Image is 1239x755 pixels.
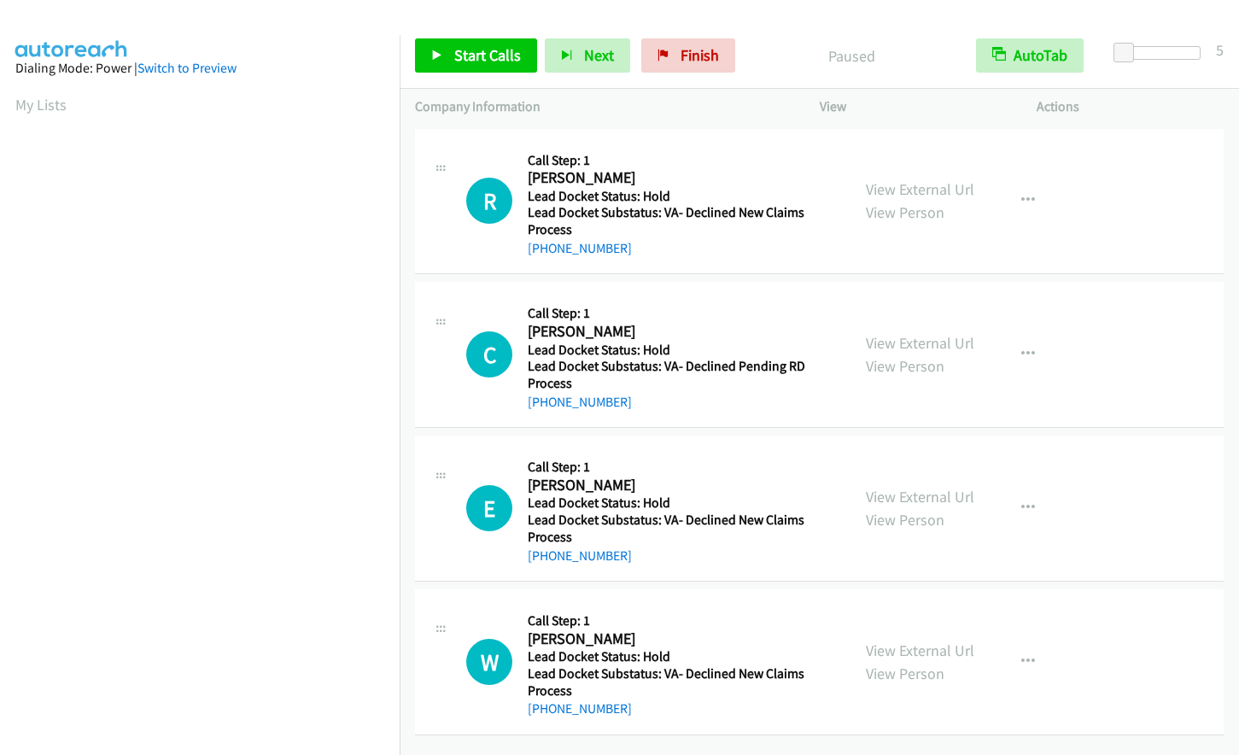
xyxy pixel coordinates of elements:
[866,487,974,506] a: View External Url
[528,240,632,256] a: [PHONE_NUMBER]
[866,356,944,376] a: View Person
[466,639,512,685] div: The call is yet to be attempted
[866,333,974,353] a: View External Url
[866,510,944,530] a: View Person
[528,459,835,476] h5: Call Step: 1
[820,97,1007,117] p: View
[528,700,632,717] a: [PHONE_NUMBER]
[528,512,835,545] h5: Lead Docket Substatus: VA- Declined New Claims Process
[528,665,835,699] h5: Lead Docket Substatus: VA- Declined New Claims Process
[528,612,835,629] h5: Call Step: 1
[1189,309,1239,445] iframe: Resource Center
[528,152,835,169] h5: Call Step: 1
[641,38,735,73] a: Finish
[415,38,537,73] a: Start Calls
[528,358,835,391] h5: Lead Docket Substatus: VA- Declined Pending RD Process
[528,629,828,649] h2: [PERSON_NAME]
[137,60,237,76] a: Switch to Preview
[866,641,974,660] a: View External Url
[758,44,945,67] p: Paused
[584,45,614,65] span: Next
[528,305,835,322] h5: Call Step: 1
[976,38,1084,73] button: AutoTab
[866,179,974,199] a: View External Url
[466,639,512,685] h1: W
[415,97,789,117] p: Company Information
[545,38,630,73] button: Next
[528,168,828,188] h2: [PERSON_NAME]
[528,495,835,512] h5: Lead Docket Status: Hold
[681,45,719,65] span: Finish
[528,204,835,237] h5: Lead Docket Substatus: VA- Declined New Claims Process
[528,476,828,495] h2: [PERSON_NAME]
[466,485,512,531] h1: E
[15,58,384,79] div: Dialing Mode: Power |
[528,394,632,410] a: [PHONE_NUMBER]
[1216,38,1224,61] div: 5
[528,547,632,564] a: [PHONE_NUMBER]
[866,664,944,683] a: View Person
[528,322,828,342] h2: [PERSON_NAME]
[528,342,835,359] h5: Lead Docket Status: Hold
[866,202,944,222] a: View Person
[466,178,512,224] h1: R
[466,331,512,377] h1: C
[454,45,521,65] span: Start Calls
[15,95,67,114] a: My Lists
[1037,97,1224,117] p: Actions
[528,648,835,665] h5: Lead Docket Status: Hold
[528,188,835,205] h5: Lead Docket Status: Hold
